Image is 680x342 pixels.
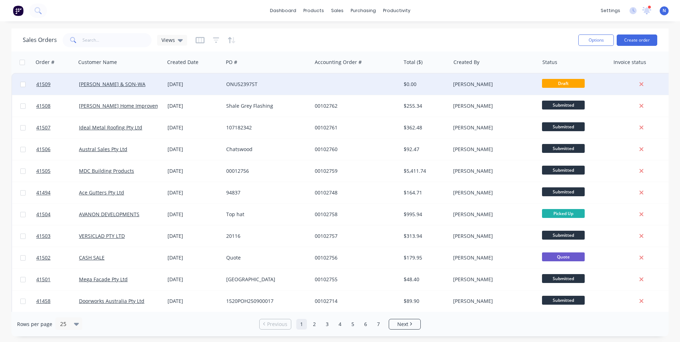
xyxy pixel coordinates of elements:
div: [DATE] [168,102,221,109]
span: Submitted [542,231,585,240]
a: MDC Building Products [79,167,134,174]
a: Page 3 [322,319,333,330]
div: 00012756 [226,167,305,175]
div: 00102757 [315,233,394,240]
div: [PERSON_NAME] [453,298,532,305]
span: 41508 [36,102,51,109]
span: Submitted [542,144,585,153]
div: 107182342 [226,124,305,131]
div: [DATE] [168,254,221,261]
div: 00102756 [315,254,394,261]
a: 41504 [36,204,79,225]
a: Next page [389,321,420,328]
a: Previous page [260,321,291,328]
div: $5,411.74 [404,167,445,175]
div: PO # [226,59,237,66]
div: Top hat [226,211,305,218]
a: 41458 [36,290,79,312]
div: [DATE] [168,146,221,153]
div: productivity [379,5,414,16]
div: 00102748 [315,189,394,196]
div: $995.94 [404,211,445,218]
div: $313.94 [404,233,445,240]
a: Mega Facade Pty Ltd [79,276,128,283]
div: settings [597,5,624,16]
div: purchasing [347,5,379,16]
a: Doorworks Australia Pty Ltd [79,298,144,304]
div: 00102759 [315,167,394,175]
span: Submitted [542,296,585,305]
div: 00102714 [315,298,394,305]
a: 41509 [36,74,79,95]
div: [GEOGRAPHIC_DATA] [226,276,305,283]
div: 00102755 [315,276,394,283]
div: [PERSON_NAME] [453,189,532,196]
div: Customer Name [78,59,117,66]
div: Status [542,59,557,66]
div: 00102758 [315,211,394,218]
span: Submitted [542,274,585,283]
div: products [300,5,328,16]
div: 00102761 [315,124,394,131]
div: 1520POH250900017 [226,298,305,305]
div: [PERSON_NAME] [453,254,532,261]
img: Factory [13,5,23,16]
div: Created Date [167,59,198,66]
span: 41503 [36,233,51,240]
a: VERSICLAD PTY LTD [79,233,125,239]
a: dashboard [266,5,300,16]
a: Page 6 [360,319,371,330]
a: Page 2 [309,319,320,330]
div: $89.90 [404,298,445,305]
span: 41506 [36,146,51,153]
div: [DATE] [168,167,221,175]
div: $92.47 [404,146,445,153]
a: Ideal Metal Roofing Pty Ltd [79,124,142,131]
span: 41504 [36,211,51,218]
a: [PERSON_NAME] & SON-WA [79,81,145,87]
div: Invoice status [613,59,646,66]
h1: Sales Orders [23,37,57,43]
span: 41494 [36,189,51,196]
div: ONU52397ST [226,81,305,88]
div: Created By [453,59,479,66]
span: Previous [267,321,287,328]
div: [PERSON_NAME] [453,211,532,218]
span: Views [161,36,175,44]
span: 41505 [36,167,51,175]
button: Create order [617,34,657,46]
a: 41501 [36,269,79,290]
div: 00102760 [315,146,394,153]
span: Next [397,321,408,328]
div: Quote [226,254,305,261]
a: Page 5 [347,319,358,330]
div: Accounting Order # [315,59,362,66]
div: [PERSON_NAME] [453,167,532,175]
div: 94837 [226,189,305,196]
div: 00102762 [315,102,394,109]
span: N [663,7,666,14]
a: 41505 [36,160,79,182]
div: [PERSON_NAME] [453,124,532,131]
span: 41458 [36,298,51,305]
span: Submitted [542,122,585,131]
div: Chatswood [226,146,305,153]
a: 41494 [36,182,79,203]
div: [DATE] [168,233,221,240]
div: [DATE] [168,276,221,283]
a: 41503 [36,225,79,247]
a: 41506 [36,139,79,160]
div: $48.40 [404,276,445,283]
a: Page 7 [373,319,384,330]
span: 41502 [36,254,51,261]
span: 41507 [36,124,51,131]
a: 41507 [36,117,79,138]
a: 41502 [36,247,79,268]
div: [PERSON_NAME] [453,81,532,88]
a: CASH SALE [79,254,105,261]
div: $0.00 [404,81,445,88]
div: [DATE] [168,211,221,218]
div: [DATE] [168,124,221,131]
button: Options [578,34,614,46]
div: [DATE] [168,298,221,305]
